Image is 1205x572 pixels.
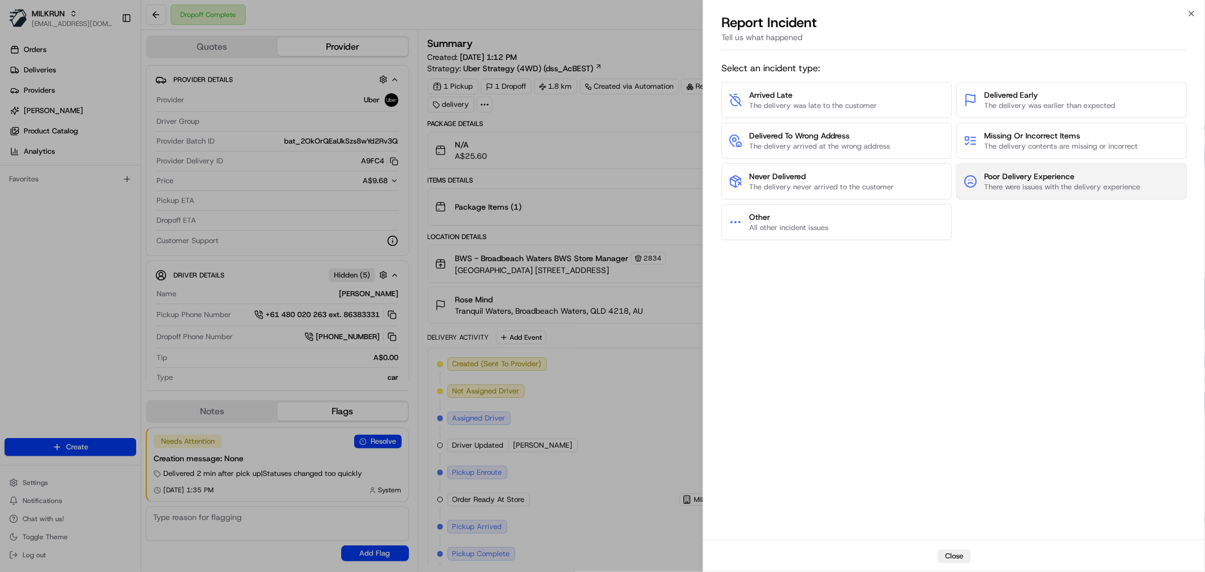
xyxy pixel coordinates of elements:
[749,89,877,101] span: Arrived Late
[749,171,894,182] span: Never Delivered
[956,123,1187,159] button: Missing Or Incorrect ItemsThe delivery contents are missing or incorrect
[938,549,971,563] button: Close
[956,82,1187,118] button: Delivered EarlyThe delivery was earlier than expected
[749,141,890,151] span: The delivery arrived at the wrong address
[749,101,877,111] span: The delivery was late to the customer
[984,130,1138,141] span: Missing Or Incorrect Items
[749,182,894,192] span: The delivery never arrived to the customer
[721,14,817,32] p: Report Incident
[721,204,952,240] button: OtherAll other incident issues
[749,223,828,233] span: All other incident issues
[956,163,1187,200] button: Poor Delivery ExperienceThere were issues with the delivery experience
[984,89,1115,101] span: Delivered Early
[721,32,1187,50] div: Tell us what happened
[721,163,952,200] button: Never DeliveredThe delivery never arrived to the customer
[721,82,952,118] button: Arrived LateThe delivery was late to the customer
[721,123,952,159] button: Delivered To Wrong AddressThe delivery arrived at the wrong address
[984,141,1138,151] span: The delivery contents are missing or incorrect
[749,211,828,223] span: Other
[749,130,890,141] span: Delivered To Wrong Address
[984,101,1115,111] span: The delivery was earlier than expected
[984,171,1140,182] span: Poor Delivery Experience
[721,62,1187,75] span: Select an incident type:
[984,182,1140,192] span: There were issues with the delivery experience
